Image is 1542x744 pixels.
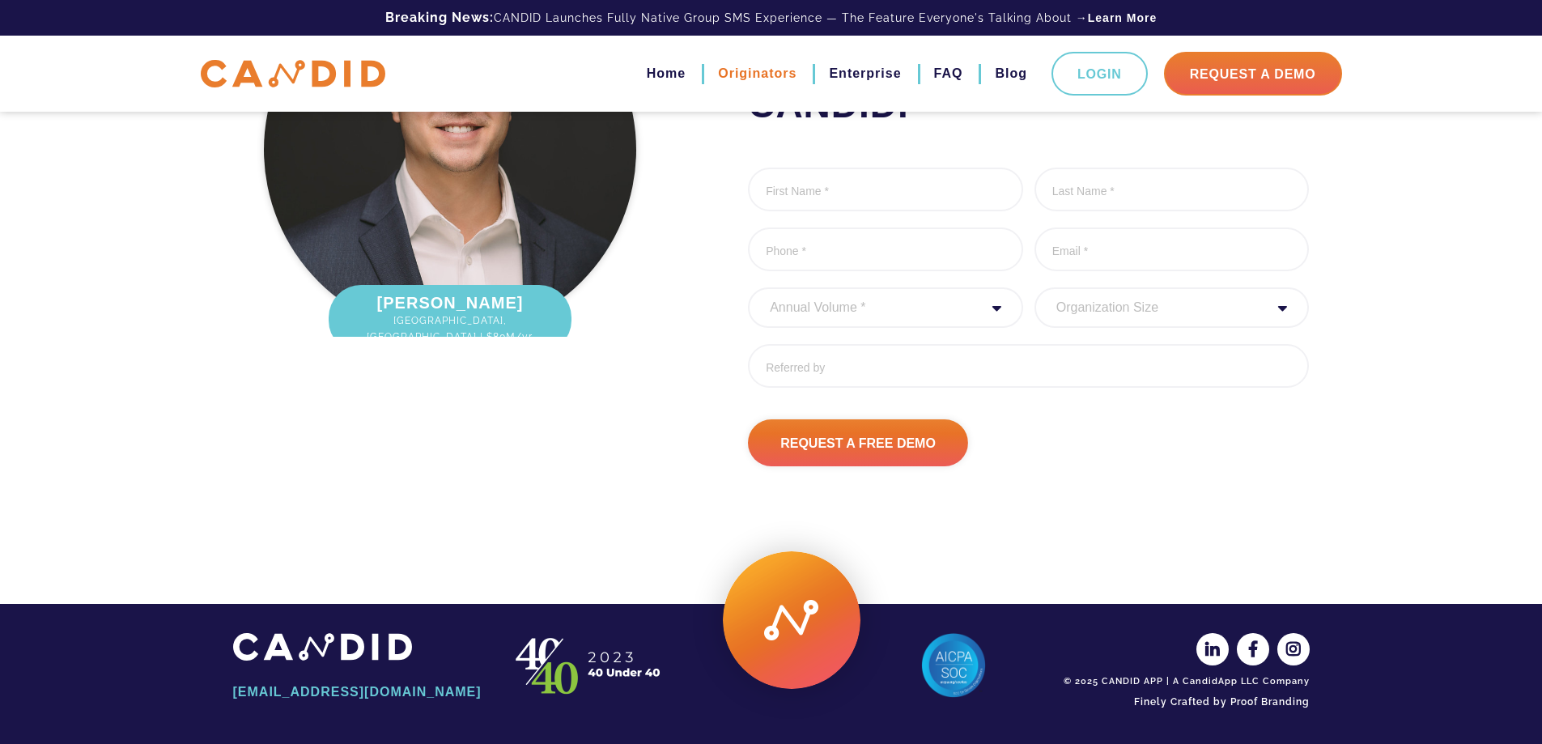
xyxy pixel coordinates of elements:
[748,168,1023,211] input: First Name *
[1051,52,1148,96] a: Login
[748,344,1309,388] input: Referred by
[233,678,484,706] a: [EMAIL_ADDRESS][DOMAIN_NAME]
[1059,688,1310,716] a: Finely Crafted by Proof Branding
[233,633,412,660] img: CANDID APP
[718,60,796,87] a: Originators
[345,312,555,345] span: [GEOGRAPHIC_DATA], [GEOGRAPHIC_DATA] | $80M/yr.
[385,10,494,25] b: Breaking News:
[1088,10,1157,26] a: Learn More
[1164,52,1342,96] a: Request A Demo
[934,60,963,87] a: FAQ
[995,60,1027,87] a: Blog
[329,285,571,353] div: [PERSON_NAME]
[829,60,901,87] a: Enterprise
[508,633,670,698] img: CANDID APP
[1034,227,1310,271] input: Email *
[1034,168,1310,211] input: Last Name *
[201,60,385,88] img: CANDID APP
[921,633,986,698] img: AICPA SOC 2
[1059,675,1310,688] div: © 2025 CANDID APP | A CandidApp LLC Company
[748,419,968,466] input: Request A Free Demo
[748,227,1023,271] input: Phone *
[647,60,686,87] a: Home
